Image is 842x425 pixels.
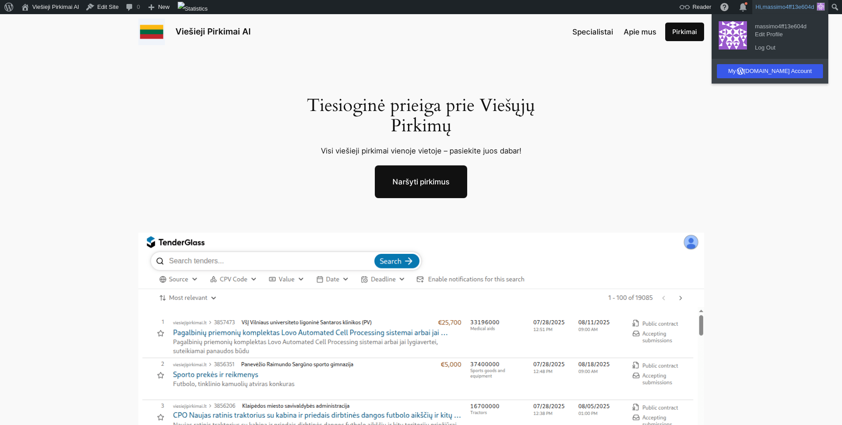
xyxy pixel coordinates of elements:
[665,23,704,41] a: Pirkimai
[712,14,828,59] ul: Hi, massimo4ff13e604d
[751,42,821,54] a: Log Out
[624,27,656,36] span: Apie mus
[572,27,613,36] span: Specialistai
[762,4,814,10] span: massimo4ff13e604d
[296,96,546,136] h1: Tiesioginė prieiga prie Viešųjų Pirkimų
[572,26,656,38] nav: Navigation
[712,59,828,84] ul: Hi, massimo4ff13e604d
[755,19,817,27] span: massimo4ff13e604d
[138,19,165,45] img: Viešieji pirkimai logo
[178,2,208,16] img: Views over 48 hours. Click for more Jetpack Stats.
[375,165,467,198] a: Naršyti pirkimus
[572,26,613,38] a: Specialistai
[175,26,251,37] a: Viešieji Pirkimai AI
[755,27,817,35] span: Edit Profile
[717,64,823,78] span: My [DOMAIN_NAME] Account
[296,145,546,157] p: Visi viešieji pirkimai vienoje vietoje – pasiekite juos dabar!
[624,26,656,38] a: Apie mus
